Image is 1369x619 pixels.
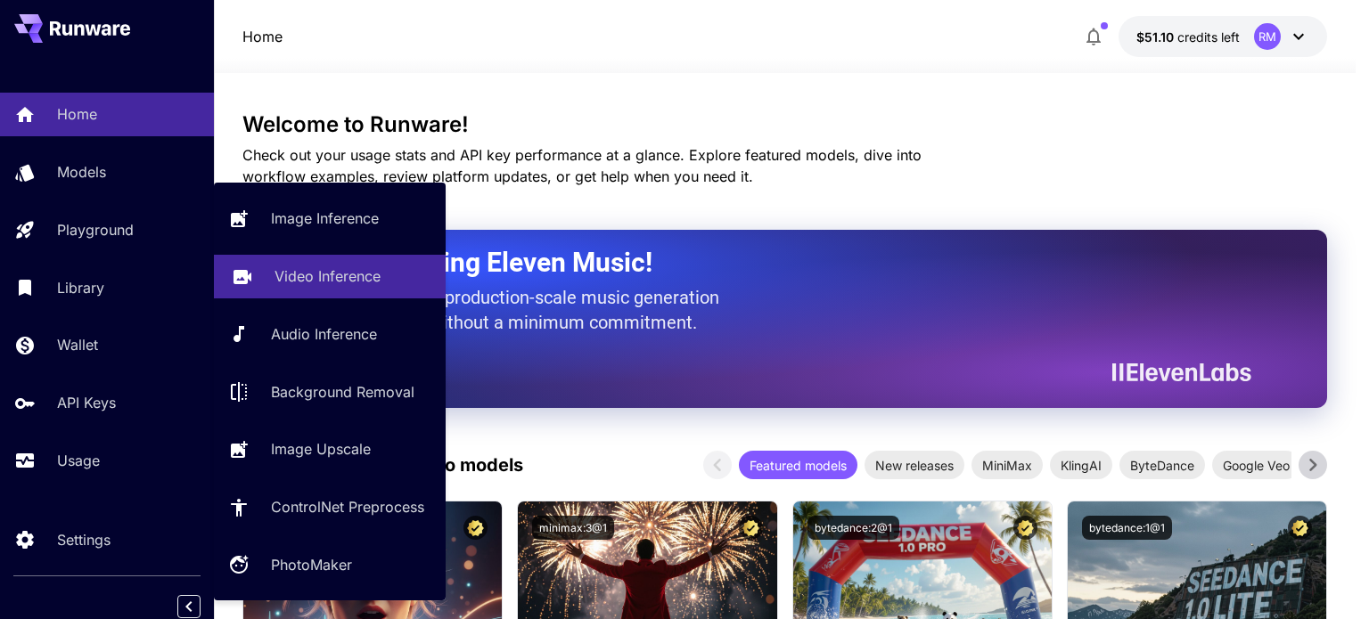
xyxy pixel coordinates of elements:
span: KlingAI [1050,456,1112,475]
span: New releases [865,456,964,475]
span: Featured models [739,456,857,475]
span: $51.10 [1136,29,1177,45]
h3: Welcome to Runware! [242,112,1327,137]
button: bytedance:2@1 [807,516,899,540]
a: Image Inference [214,197,446,240]
span: Google Veo [1212,456,1300,475]
p: Library [57,277,104,298]
p: Usage [57,450,100,471]
button: Certified Model – Vetted for best performance and includes a commercial license. [463,516,488,540]
p: Audio Inference [271,323,377,345]
button: Certified Model – Vetted for best performance and includes a commercial license. [739,516,763,540]
p: The only way to get production-scale music generation from Eleven Labs without a minimum commitment. [287,285,733,335]
button: $51.09677 [1119,16,1327,57]
a: ControlNet Preprocess [214,485,446,529]
p: Home [242,26,283,47]
div: $51.09677 [1136,28,1240,46]
p: API Keys [57,392,116,413]
button: Certified Model – Vetted for best performance and includes a commercial license. [1288,516,1312,540]
span: MiniMax [971,456,1043,475]
button: minimax:3@1 [532,516,614,540]
p: PhotoMaker [271,554,352,575]
button: Certified Model – Vetted for best performance and includes a commercial license. [1013,516,1037,540]
p: Video Inference [275,265,381,287]
button: bytedance:1@1 [1082,516,1172,540]
p: Settings [57,529,111,550]
p: Home [57,103,97,125]
p: Background Removal [271,381,414,403]
a: Video Inference [214,255,446,298]
button: Collapse sidebar [177,595,201,618]
p: ControlNet Preprocess [271,496,424,517]
p: Image Inference [271,208,379,229]
a: Background Removal [214,370,446,413]
nav: breadcrumb [242,26,283,47]
a: PhotoMaker [214,543,446,587]
p: Image Upscale [271,438,371,460]
h2: Now Supporting Eleven Music! [287,246,1238,280]
p: Models [57,161,106,183]
div: RM [1254,23,1281,50]
span: Check out your usage stats and API key performance at a glance. Explore featured models, dive int... [242,146,922,185]
p: Playground [57,219,134,240]
a: Image Upscale [214,428,446,471]
span: credits left [1177,29,1240,45]
a: Audio Inference [214,313,446,356]
span: ByteDance [1119,456,1205,475]
p: Wallet [57,334,98,355]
